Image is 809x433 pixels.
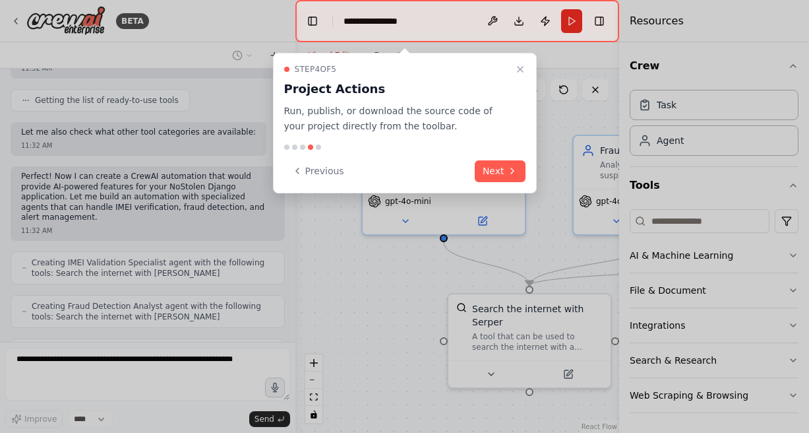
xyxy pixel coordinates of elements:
[512,61,528,77] button: Close walkthrough
[284,104,510,134] p: Run, publish, or download the source code of your project directly from the toolbar.
[475,160,525,182] button: Next
[284,160,352,182] button: Previous
[295,64,337,75] span: Step 4 of 5
[284,80,510,98] h3: Project Actions
[303,12,322,30] button: Hide left sidebar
